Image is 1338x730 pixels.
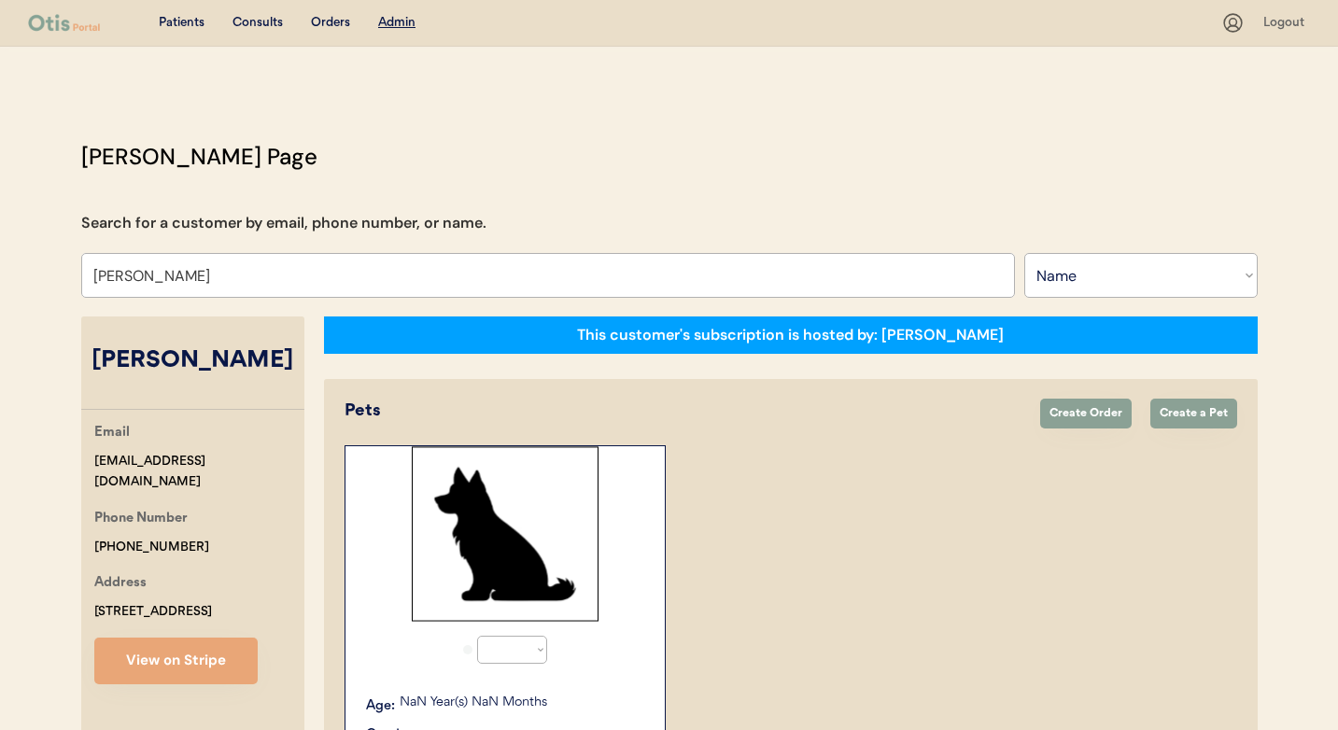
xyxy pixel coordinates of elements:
div: Age: [366,696,395,716]
input: Search by name [81,253,1015,298]
img: Rectangle%2029.svg [412,446,599,622]
div: Email [94,422,130,445]
div: [PERSON_NAME] Page [81,140,317,174]
div: Orders [311,14,350,33]
div: [PERSON_NAME] [81,344,304,379]
div: Phone Number [94,508,188,531]
div: [PHONE_NUMBER] [94,537,209,558]
button: Create Order [1040,399,1132,428]
div: Address [94,572,147,596]
div: Consults [232,14,283,33]
div: [EMAIL_ADDRESS][DOMAIN_NAME] [94,451,304,494]
div: Pets [345,399,1021,424]
div: Patients [159,14,204,33]
button: Create a Pet [1150,399,1237,428]
div: This customer's subscription is hosted by: [PERSON_NAME] [577,325,1004,345]
div: [STREET_ADDRESS] [94,601,212,623]
button: View on Stripe [94,638,258,684]
u: Admin [378,16,415,29]
div: Logout [1263,14,1310,33]
p: NaN Year(s) NaN Months [400,696,646,709]
div: Search for a customer by email, phone number, or name. [81,212,486,234]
